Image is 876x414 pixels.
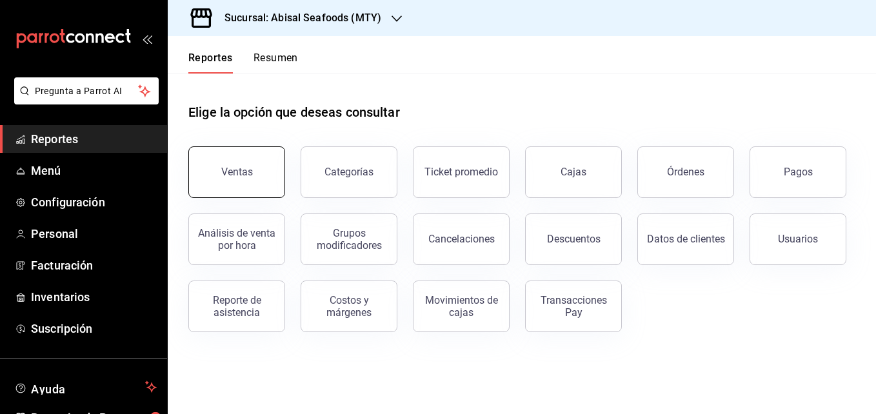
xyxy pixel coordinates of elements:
[778,233,818,245] div: Usuarios
[750,146,846,198] button: Pagos
[31,130,157,148] span: Reportes
[254,52,298,74] button: Resumen
[31,379,140,395] span: Ayuda
[31,320,157,337] span: Suscripción
[637,213,734,265] button: Datos de clientes
[31,162,157,179] span: Menú
[301,281,397,332] button: Costos y márgenes
[413,213,510,265] button: Cancelaciones
[413,281,510,332] button: Movimientos de cajas
[31,225,157,242] span: Personal
[525,146,622,198] a: Cajas
[309,294,389,319] div: Costos y márgenes
[31,288,157,306] span: Inventarios
[301,213,397,265] button: Grupos modificadores
[424,166,498,178] div: Ticket promedio
[309,227,389,251] div: Grupos modificadores
[561,164,587,180] div: Cajas
[197,294,277,319] div: Reporte de asistencia
[784,166,813,178] div: Pagos
[9,94,159,107] a: Pregunta a Parrot AI
[188,213,285,265] button: Análisis de venta por hora
[750,213,846,265] button: Usuarios
[324,166,373,178] div: Categorías
[31,257,157,274] span: Facturación
[188,52,233,74] button: Reportes
[197,227,277,251] div: Análisis de venta por hora
[525,213,622,265] button: Descuentos
[188,146,285,198] button: Ventas
[301,146,397,198] button: Categorías
[647,233,725,245] div: Datos de clientes
[214,10,381,26] h3: Sucursal: Abisal Seafoods (MTY)
[525,281,622,332] button: Transacciones Pay
[533,294,613,319] div: Transacciones Pay
[35,84,139,98] span: Pregunta a Parrot AI
[547,233,601,245] div: Descuentos
[188,103,400,122] h1: Elige la opción que deseas consultar
[188,52,298,74] div: navigation tabs
[221,166,253,178] div: Ventas
[31,193,157,211] span: Configuración
[142,34,152,44] button: open_drawer_menu
[428,233,495,245] div: Cancelaciones
[421,294,501,319] div: Movimientos de cajas
[637,146,734,198] button: Órdenes
[188,281,285,332] button: Reporte de asistencia
[667,166,704,178] div: Órdenes
[14,77,159,104] button: Pregunta a Parrot AI
[413,146,510,198] button: Ticket promedio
